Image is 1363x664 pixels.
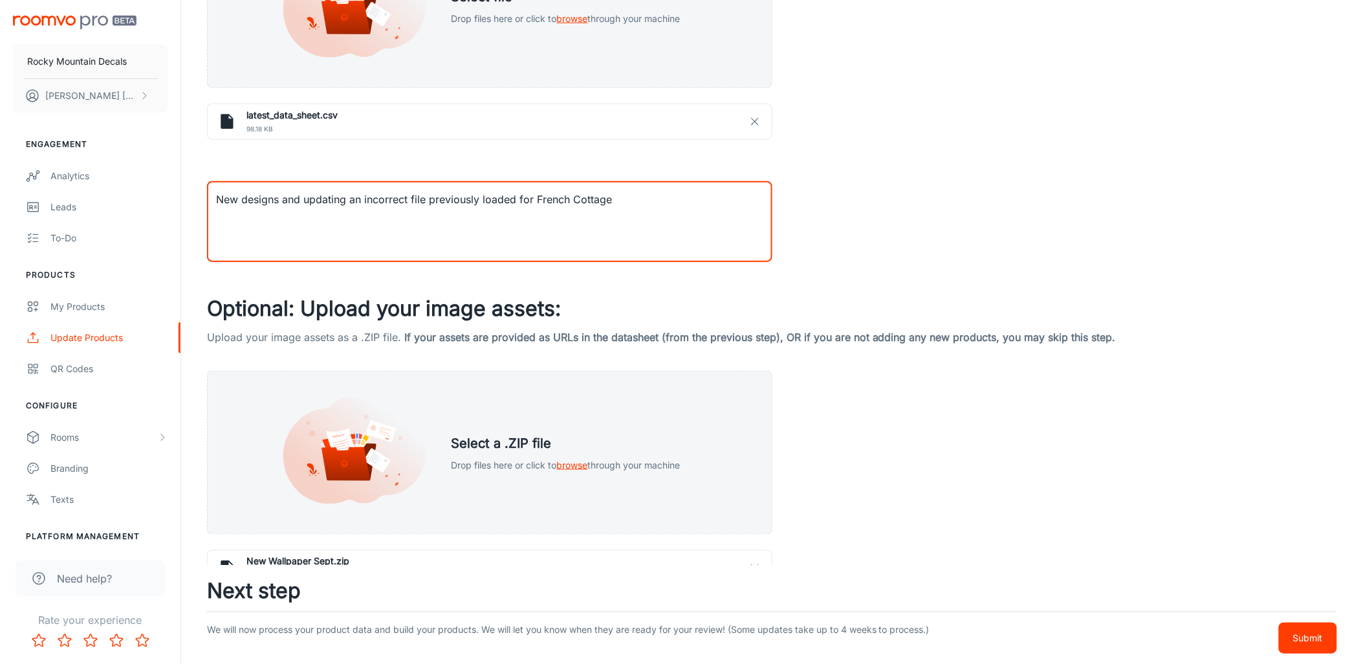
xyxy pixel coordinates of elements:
[57,571,112,586] span: Need help?
[207,575,1337,606] h3: Next step
[557,13,588,24] span: browse
[50,300,168,314] div: My Products
[246,555,761,569] h6: New Wallpaper Sept.zip
[452,458,681,472] p: Drop files here or click to through your machine
[557,459,588,470] span: browse
[13,16,136,29] img: Roomvo PRO Beta
[207,623,942,654] p: We will now process your product data and build your products. We will let you know when they are...
[216,192,763,252] textarea: New designs and updating an incorrect file previously loaded for French Cottage
[50,430,157,445] div: Rooms
[50,461,168,476] div: Branding
[26,628,52,654] button: Rate 1 star
[452,434,681,453] h5: Select a .ZIP file
[50,362,168,376] div: QR Codes
[104,628,129,654] button: Rate 4 star
[50,231,168,245] div: To-do
[207,329,1337,345] p: Upload your image assets as a .ZIP file.
[50,200,168,214] div: Leads
[10,612,170,628] p: Rate your experience
[452,12,681,26] p: Drop files here or click to through your machine
[50,331,168,345] div: Update Products
[1279,623,1337,654] button: Submit
[78,628,104,654] button: Rate 3 star
[13,45,168,78] button: Rocky Mountain Decals
[404,331,1116,344] span: If your assets are provided as URLs in the datasheet (from the previous step), OR if you are not ...
[52,628,78,654] button: Rate 2 star
[27,54,127,69] p: Rocky Mountain Decals
[50,492,168,507] div: Texts
[45,89,136,103] p: [PERSON_NAME] [PERSON_NAME]
[1293,631,1323,645] p: Submit
[129,628,155,654] button: Rate 5 star
[50,169,168,183] div: Analytics
[207,293,1337,324] h3: Optional: Upload your image assets:
[13,79,168,113] button: [PERSON_NAME] [PERSON_NAME]
[246,108,761,122] h6: latest_data_sheet.csv
[207,371,772,535] div: Select a .ZIP fileDrop files here or click tobrowsethrough your machine
[246,122,761,135] span: 98.18 kB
